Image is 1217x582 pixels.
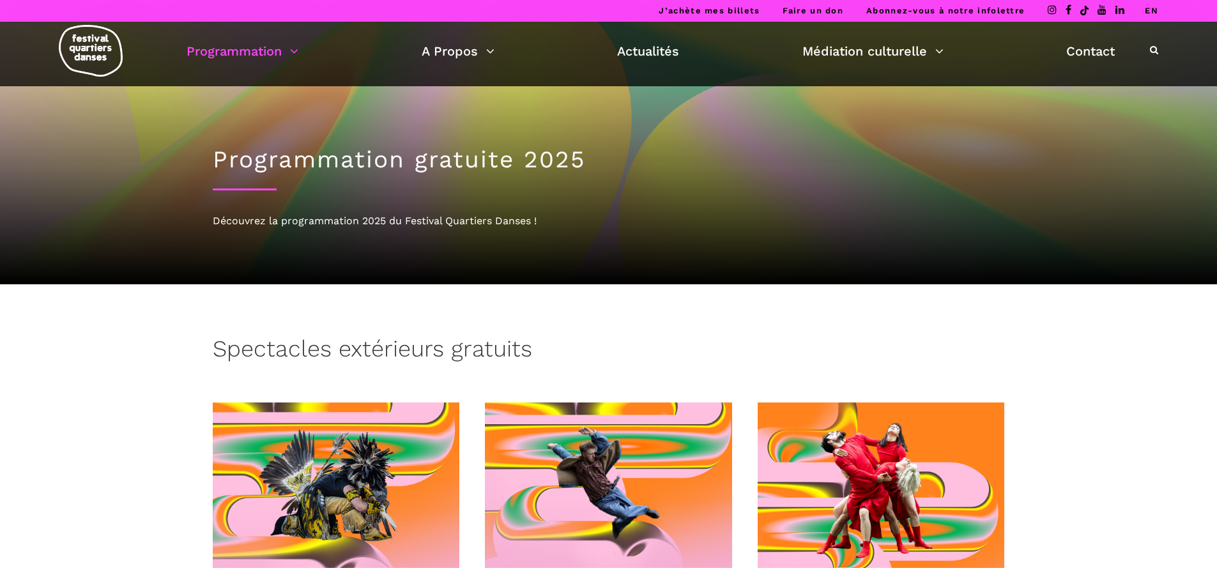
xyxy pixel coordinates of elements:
a: Médiation culturelle [802,40,944,62]
a: J’achète mes billets [659,6,760,15]
a: Faire un don [783,6,843,15]
a: EN [1145,6,1158,15]
h3: Spectacles extérieurs gratuits [213,335,532,367]
a: Abonnez-vous à notre infolettre [866,6,1025,15]
a: Actualités [617,40,679,62]
a: A Propos [422,40,494,62]
img: logo-fqd-med [59,25,123,77]
a: Programmation [187,40,298,62]
div: Découvrez la programmation 2025 du Festival Quartiers Danses ! [213,213,1005,229]
a: Contact [1066,40,1115,62]
h1: Programmation gratuite 2025 [213,146,1005,174]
